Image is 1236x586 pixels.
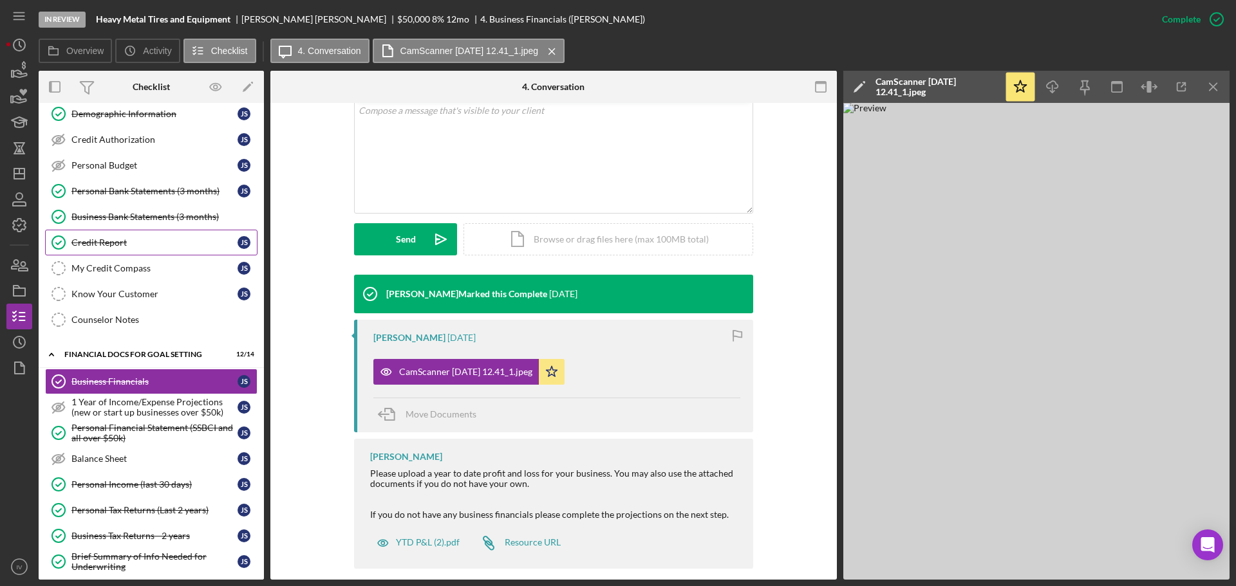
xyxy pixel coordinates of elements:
div: J S [238,133,250,146]
div: Balance Sheet [71,453,238,464]
button: Checklist [183,39,256,63]
div: [PERSON_NAME] Marked this Complete [386,289,547,299]
button: Overview [39,39,112,63]
time: 2025-09-23 15:26 [447,333,476,343]
button: YTD P&L (2).pdf [370,530,466,556]
div: J S [238,478,250,491]
a: Counselor Notes [45,307,257,333]
div: My Credit Compass [71,263,238,273]
div: Business Tax Returns - 2 years [71,531,238,541]
div: J S [238,401,250,414]
div: Resource URL [505,537,561,547]
a: 1 Year of Income/Expense Projections (new or start up businesses over $50k)JS [45,394,257,420]
div: Personal Financial Statement (SSBCI and all over $50k) [71,423,238,443]
div: 4. Conversation [522,82,585,92]
label: CamScanner [DATE] 12.41_1.jpeg [400,46,539,56]
div: In Review [39,12,86,28]
a: Resource URL [473,530,561,556]
a: Personal Tax Returns (Last 2 years)JS [45,497,257,523]
a: Know Your CustomerJS [45,281,257,307]
div: J S [238,375,250,388]
a: Personal BudgetJS [45,152,257,178]
div: Open Intercom Messenger [1192,529,1223,560]
div: Personal Bank Statements (3 months) [71,186,238,196]
div: J S [238,555,250,568]
div: J S [238,236,250,249]
div: Checklist [133,82,170,92]
div: J S [238,288,250,300]
div: 12 / 14 [231,351,254,358]
div: CamScanner [DATE] 12.41_1.jpeg [876,77,998,97]
div: J S [238,159,250,172]
a: Balance SheetJS [45,446,257,472]
span: $50,000 [397,14,430,24]
div: CamScanner [DATE] 12.41_1.jpeg [399,367,532,377]
button: Move Documents [373,398,489,430]
a: Personal Bank Statements (3 months)JS [45,178,257,204]
div: J S [238,107,250,120]
img: Preview [843,103,1230,580]
div: 4. Business Financials ([PERSON_NAME]) [480,14,645,24]
div: Send [396,223,416,255]
div: YTD P&L (2).pdf [396,537,460,547]
div: Brief Summary of Info Needed for Underwriting [71,551,238,572]
div: J S [238,185,250,197]
div: Complete [1162,6,1201,32]
button: Activity [115,39,180,63]
div: [PERSON_NAME] [PERSON_NAME] [241,14,397,24]
a: Personal Financial Statement (SSBCI and all over $50k)JS [45,420,257,446]
a: Credit ReportJS [45,230,257,255]
div: Business Bank Statements (3 months) [71,212,257,222]
a: Personal Income (last 30 days)JS [45,472,257,497]
div: Personal Tax Returns (Last 2 years) [71,505,238,515]
div: If you do not have any business financials please complete the projections on the next step. [370,509,740,520]
button: Complete [1149,6,1230,32]
div: J S [238,504,250,517]
div: Personal Income (last 30 days) [71,479,238,490]
div: J S [238,426,250,439]
div: Credit Authorization [71,134,238,145]
button: IV [6,554,32,580]
label: Checklist [211,46,248,56]
a: My Credit CompassJS [45,255,257,281]
div: J S [238,529,250,542]
button: CamScanner [DATE] 12.41_1.jpeg [373,39,565,63]
div: Please upload a year to date profit and loss for your business. You may also use the attached doc... [370,468,740,509]
label: 4. Conversation [298,46,361,56]
div: 1 Year of Income/Expense Projections (new or start up businesses over $50k) [71,397,238,417]
div: [PERSON_NAME] [370,452,442,462]
time: 2025-09-23 15:27 [549,289,577,299]
button: Send [354,223,457,255]
div: Know Your Customer [71,289,238,299]
text: IV [16,563,23,571]
label: Activity [143,46,171,56]
button: CamScanner [DATE] 12.41_1.jpeg [373,359,565,385]
a: Brief Summary of Info Needed for UnderwritingJS [45,549,257,574]
div: 8 % [432,14,444,24]
div: Business Financials [71,376,238,387]
div: Demographic Information [71,109,238,119]
div: [PERSON_NAME] [373,333,445,343]
span: Move Documents [406,408,476,419]
div: J S [238,262,250,275]
a: Business Tax Returns - 2 yearsJS [45,523,257,549]
a: Business FinancialsJS [45,369,257,394]
div: Counselor Notes [71,315,257,325]
b: Heavy Metal Tires and Equipment [96,14,230,24]
label: Overview [66,46,104,56]
div: Personal Budget [71,160,238,170]
div: 12 mo [446,14,469,24]
div: Financial Docs for Goal Setting [64,351,222,358]
div: J S [238,452,250,465]
button: 4. Conversation [270,39,370,63]
a: Demographic InformationJS [45,101,257,127]
a: Credit AuthorizationJS [45,127,257,152]
div: Credit Report [71,237,238,248]
a: Business Bank Statements (3 months) [45,204,257,230]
